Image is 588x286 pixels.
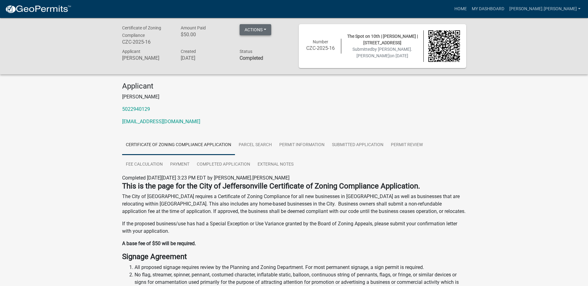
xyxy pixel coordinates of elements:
a: [PERSON_NAME].[PERSON_NAME] [507,3,583,15]
span: Submitted on [DATE] [352,47,412,58]
a: Fee Calculation [122,155,166,175]
a: Permit Information [276,135,328,155]
a: Certificate of Zoning Compliance Application [122,135,235,155]
span: Applicant [122,49,140,54]
a: Home [452,3,469,15]
a: Submitted Application [328,135,387,155]
h6: [PERSON_NAME] [122,55,172,61]
a: External Notes [254,155,297,175]
li: All proposed signage requires review by the Planning and Zoning Department. For most permanent si... [135,264,466,271]
button: Actions [240,24,271,35]
p: If the proposed business/use has had a Special Exception or Use Variance granted by the Board of ... [122,220,466,235]
span: The Spot on 10th | [PERSON_NAME] | [STREET_ADDRESS] [347,34,418,45]
h6: CZC-2025-16 [122,39,172,45]
span: Completed [DATE][DATE] 3:23 PM EDT by [PERSON_NAME].[PERSON_NAME] [122,175,290,181]
span: Created [181,49,196,54]
a: My Dashboard [469,3,507,15]
a: Parcel search [235,135,276,155]
span: Status [240,49,252,54]
strong: Completed [240,55,263,61]
h4: Applicant [122,82,466,91]
a: Permit Review [387,135,427,155]
h6: [DATE] [181,55,230,61]
span: Number [313,39,328,44]
strong: Signage Agreement [122,252,187,261]
p: [PERSON_NAME] [122,93,466,101]
a: Completed Application [193,155,254,175]
span: Amount Paid [181,25,206,30]
strong: A base fee of $50 will be required. [122,240,196,246]
a: [EMAIL_ADDRESS][DOMAIN_NAME] [122,119,200,124]
strong: This is the page for the City of Jeffersonville Certificate of Zoning Compliance Application. [122,182,420,190]
h6: $50.00 [181,32,230,37]
img: QR code [428,30,460,62]
h6: CZC-2025-16 [305,45,337,51]
span: by [PERSON_NAME].[PERSON_NAME] [356,47,412,58]
a: 5022940129 [122,106,150,112]
p: The City of [GEOGRAPHIC_DATA] requires a Certificate of Zoning Compliance for all new businesses ... [122,193,466,215]
span: Certificate of Zoning Compliance [122,25,161,38]
a: Payment [166,155,193,175]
